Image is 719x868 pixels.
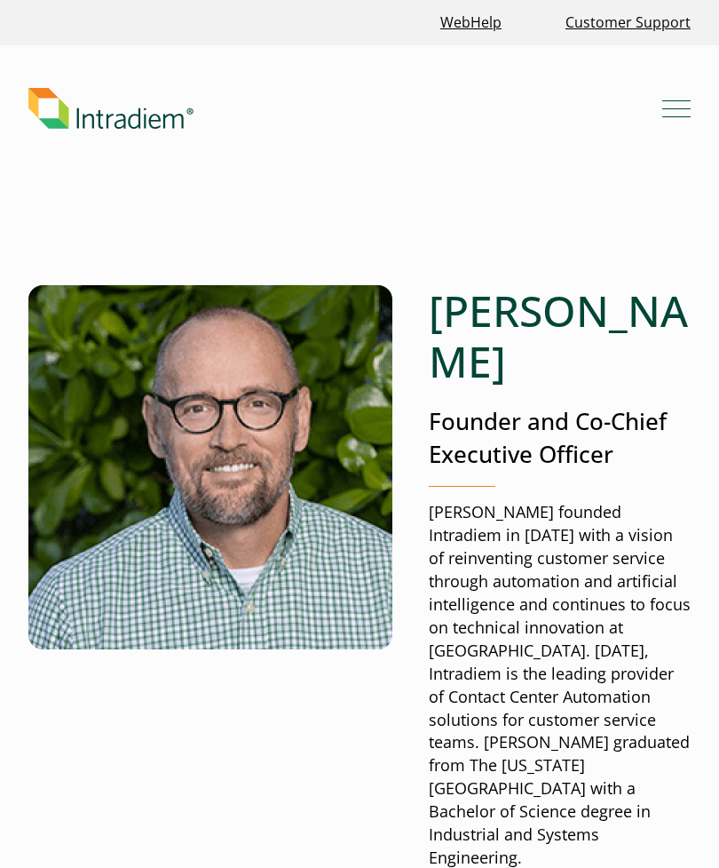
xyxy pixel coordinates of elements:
[28,88,662,129] a: Link to homepage of Intradiem
[433,4,509,42] a: Link opens in a new window
[662,94,691,123] button: Mobile Navigation Button
[28,88,194,129] img: Intradiem
[28,285,392,649] img: Matt McConnell
[558,4,698,42] a: Customer Support
[429,285,691,387] h1: [PERSON_NAME]
[429,405,691,472] p: Founder and Co-Chief Executive Officer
